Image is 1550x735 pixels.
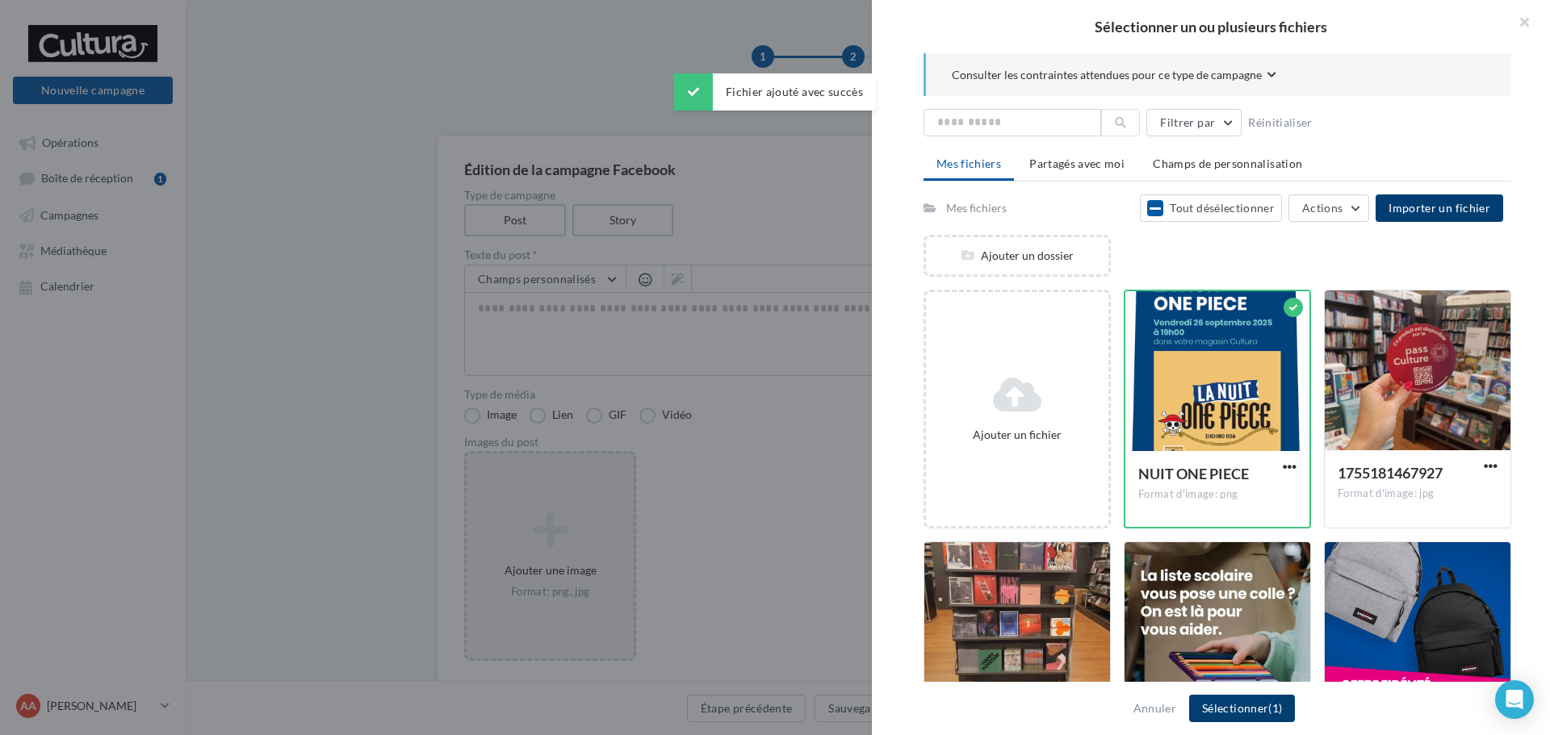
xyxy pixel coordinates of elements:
[1153,157,1302,170] span: Champs de personnalisation
[1268,701,1282,715] span: (1)
[932,427,1102,443] div: Ajouter un fichier
[1140,194,1282,222] button: Tout désélectionner
[946,200,1007,216] div: Mes fichiers
[1138,465,1249,482] span: NUIT ONE PIECE
[898,19,1524,34] h2: Sélectionner un ou plusieurs fichiers
[1376,194,1503,222] button: Importer un fichier
[1127,699,1183,718] button: Annuler
[926,248,1108,264] div: Ajouter un dossier
[1389,201,1490,215] span: Importer un fichier
[1302,201,1343,215] span: Actions
[952,66,1276,86] button: Consulter les contraintes attendues pour ce type de campagne
[1242,113,1319,132] button: Réinitialiser
[1338,487,1498,501] div: Format d'image: jpg
[952,67,1262,83] span: Consulter les contraintes attendues pour ce type de campagne
[1338,464,1443,482] span: 1755181467927
[674,73,876,111] div: Fichier ajouté avec succès
[1029,157,1125,170] span: Partagés avec moi
[1138,487,1297,502] div: Format d'image: png
[936,157,1001,170] span: Mes fichiers
[1495,680,1534,719] div: Open Intercom Messenger
[1288,194,1369,222] button: Actions
[1146,109,1242,136] button: Filtrer par
[1189,695,1295,722] button: Sélectionner(1)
